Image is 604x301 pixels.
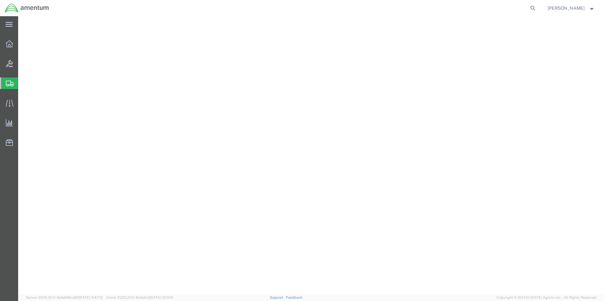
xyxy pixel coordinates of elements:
[79,295,103,299] span: [DATE] 11:47:12
[106,295,173,299] span: Client: 2025.20.0-8c6e0cf
[150,295,173,299] span: [DATE] 12:11:14
[286,295,302,299] a: Feedback
[5,3,49,13] img: logo
[26,295,103,299] span: Server: 2025.20.0-5efa686e39f
[18,16,604,294] iframe: FS Legacy Container
[270,295,286,299] a: Support
[547,4,595,12] button: [PERSON_NAME]
[548,5,585,12] span: Rebecca Thorstenson
[496,295,596,300] span: Copyright © [DATE]-[DATE] Agistix Inc., All Rights Reserved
